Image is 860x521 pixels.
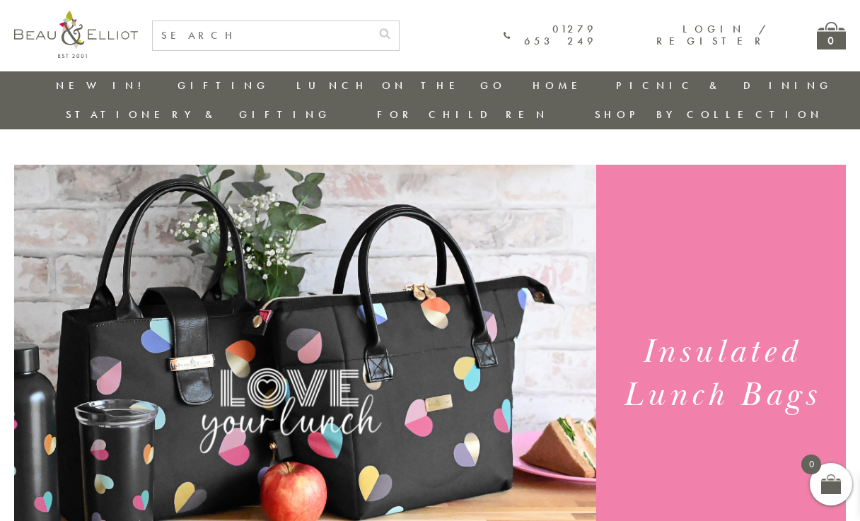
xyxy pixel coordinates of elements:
a: Picnic & Dining [616,78,832,93]
input: SEARCH [153,21,371,50]
h1: Insulated Lunch Bags [609,331,834,417]
a: For Children [377,107,549,122]
a: Home [533,78,589,93]
a: Shop by collection [595,107,823,122]
a: 01279 653 249 [504,23,597,48]
a: Stationery & Gifting [66,107,331,122]
span: 0 [801,455,821,474]
a: 0 [817,22,846,49]
a: Gifting [178,78,269,93]
img: logo [14,11,138,58]
a: New in! [56,78,151,93]
a: Login / Register [656,22,767,48]
a: Lunch On The Go [296,78,506,93]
